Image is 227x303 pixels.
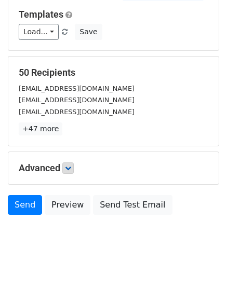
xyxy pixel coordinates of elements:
a: Load... [19,24,59,40]
small: [EMAIL_ADDRESS][DOMAIN_NAME] [19,108,135,116]
iframe: Chat Widget [175,253,227,303]
a: Templates [19,9,63,20]
small: [EMAIL_ADDRESS][DOMAIN_NAME] [19,96,135,104]
h5: 50 Recipients [19,67,208,78]
a: Preview [45,195,90,215]
small: [EMAIL_ADDRESS][DOMAIN_NAME] [19,85,135,92]
a: Send [8,195,42,215]
a: +47 more [19,122,62,135]
button: Save [75,24,102,40]
a: Send Test Email [93,195,172,215]
h5: Advanced [19,162,208,174]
